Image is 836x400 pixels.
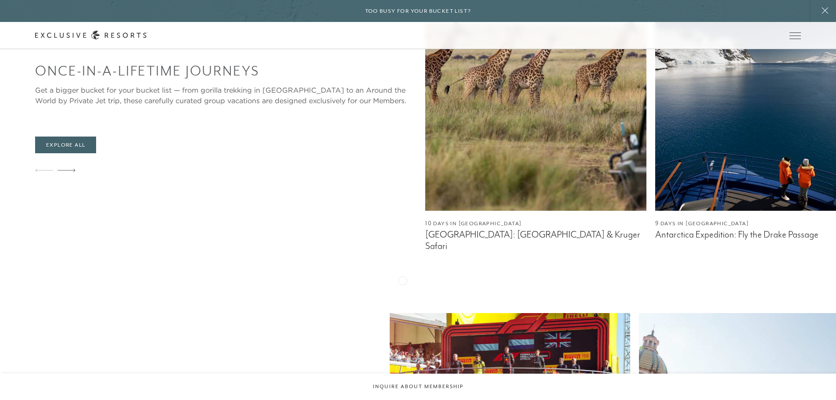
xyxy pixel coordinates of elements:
[35,85,416,106] div: Get a bigger bucket for your bucket list — from gorilla trekking in [GEOGRAPHIC_DATA] to an Aroun...
[827,391,836,400] iframe: Qualified Messenger
[365,7,471,15] h6: Too busy for your bucket list?
[425,220,646,228] figcaption: 10 Days in [GEOGRAPHIC_DATA]
[425,229,646,251] figcaption: [GEOGRAPHIC_DATA]: [GEOGRAPHIC_DATA] & Kruger Safari
[789,32,801,39] button: Open navigation
[35,137,96,153] a: Explore All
